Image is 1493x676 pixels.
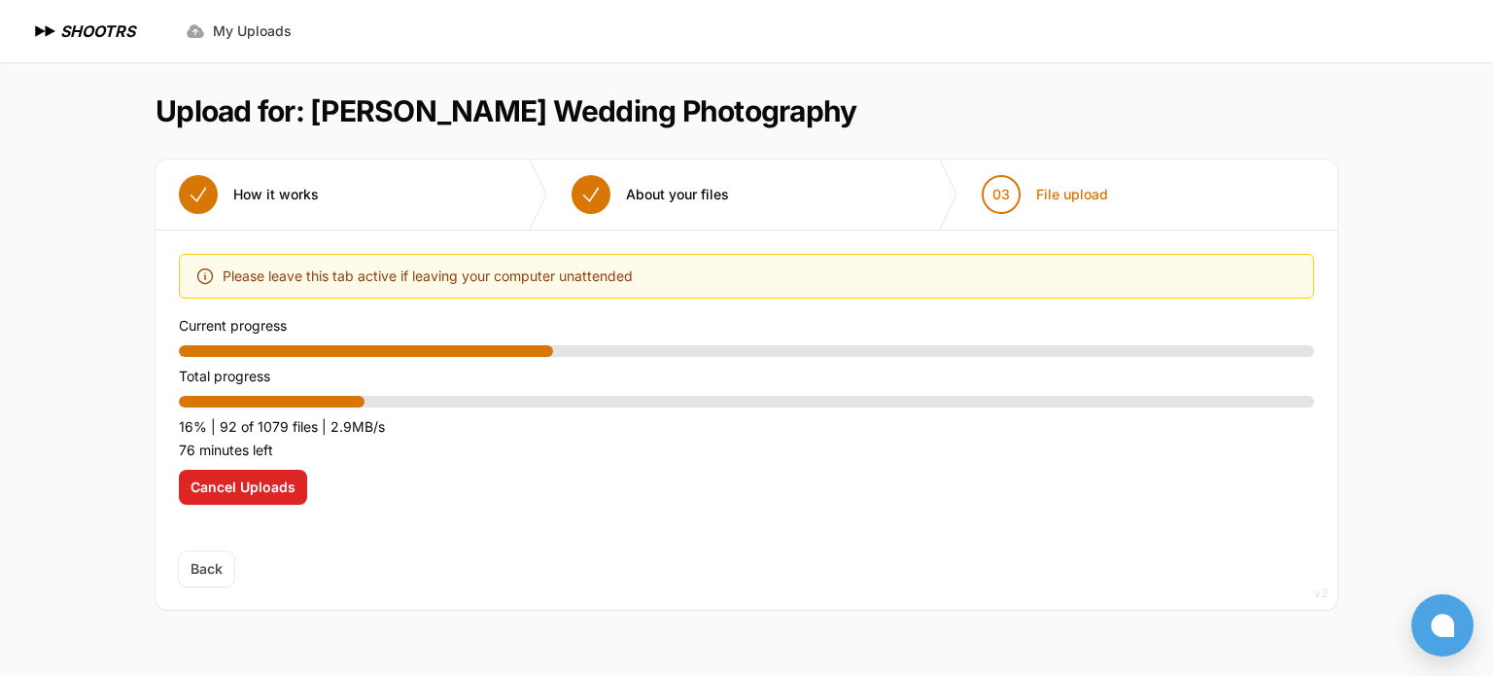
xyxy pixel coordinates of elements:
[1411,594,1474,657] button: Open chat window
[626,185,729,204] span: About your files
[156,93,856,128] h1: Upload for: [PERSON_NAME] Wedding Photography
[179,439,1314,462] p: 76 minutes left
[191,478,295,497] span: Cancel Uploads
[31,19,60,43] img: SHOOTRS
[213,21,292,41] span: My Uploads
[60,19,135,43] h1: SHOOTRS
[548,160,752,230] button: About your files
[958,160,1131,230] button: 03 File upload
[156,160,342,230] button: How it works
[1314,582,1328,605] div: v2
[174,14,303,49] a: My Uploads
[223,265,633,288] span: Please leave this tab active if leaving your computer unattended
[179,314,1314,338] p: Current progress
[992,185,1010,204] span: 03
[179,365,1314,388] p: Total progress
[179,415,1314,439] p: 16% | 92 of 1079 files | 2.9MB/s
[31,19,135,43] a: SHOOTRS SHOOTRS
[1036,185,1108,204] span: File upload
[179,470,307,505] button: Cancel Uploads
[233,185,319,204] span: How it works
